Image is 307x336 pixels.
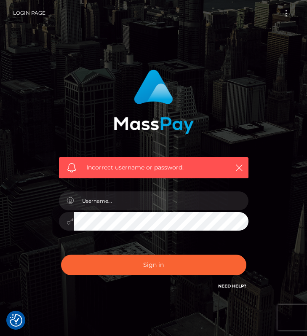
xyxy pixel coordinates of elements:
[278,8,294,19] button: Toggle navigation
[61,255,246,275] button: Sign in
[86,163,223,172] span: Incorrect username or password.
[10,314,22,327] button: Consent Preferences
[10,314,22,327] img: Revisit consent button
[74,191,248,210] input: Username...
[114,70,194,134] img: MassPay Login
[13,4,45,22] a: Login Page
[218,283,246,289] a: Need Help?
